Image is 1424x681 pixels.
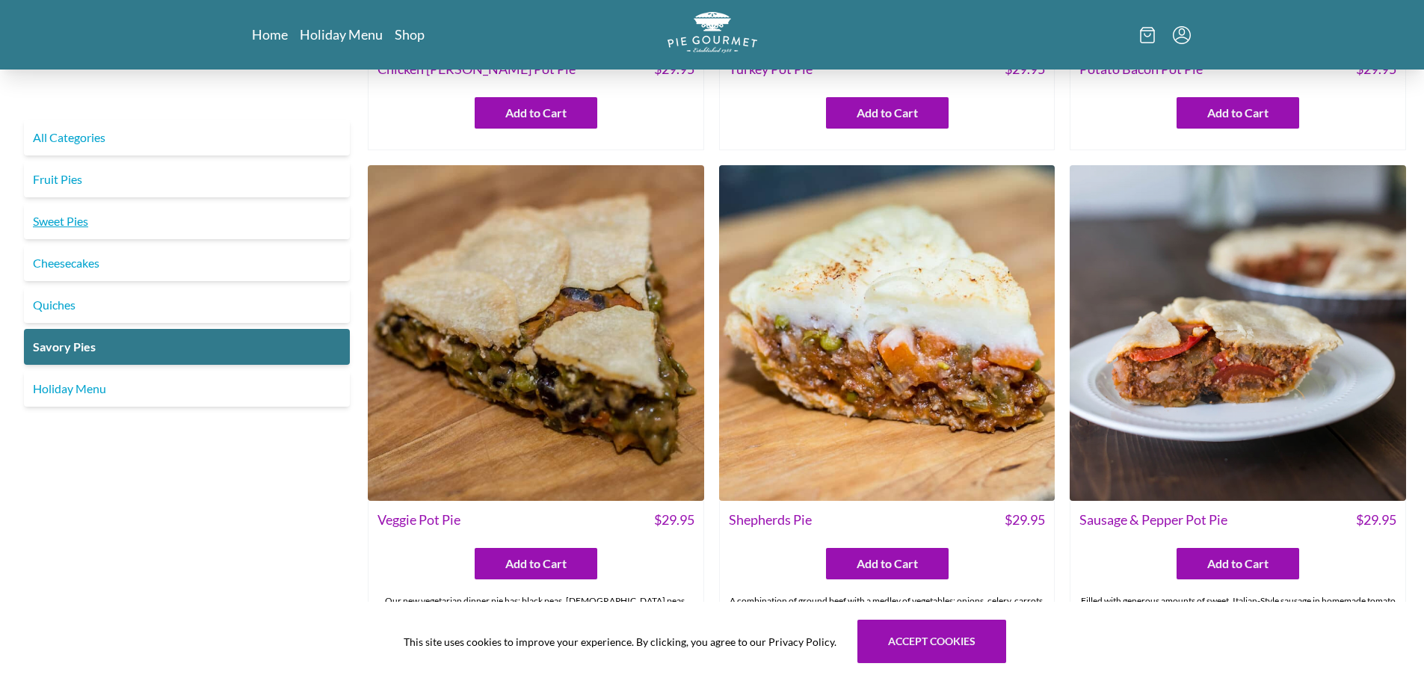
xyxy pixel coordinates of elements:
button: Add to Cart [475,97,597,129]
div: Filled with generous amounts of sweet, Italian-Style sausage in homemade tomato sauce flavored wi... [1070,588,1405,654]
button: Add to Cart [826,97,949,129]
button: Add to Cart [826,548,949,579]
img: Veggie Pot Pie [368,165,704,502]
a: Holiday Menu [300,25,383,43]
span: $ 29.95 [1005,510,1045,530]
span: Add to Cart [857,555,918,573]
a: All Categories [24,120,350,155]
a: Home [252,25,288,43]
span: This site uses cookies to improve your experience. By clicking, you agree to our Privacy Policy. [404,634,836,650]
span: $ 29.95 [1356,510,1396,530]
img: Sausage & Pepper Pot Pie [1070,165,1406,502]
a: Holiday Menu [24,371,350,407]
span: Shepherds Pie [729,510,812,530]
span: $ 29.95 [654,510,694,530]
span: Add to Cart [1207,555,1269,573]
a: Quiches [24,287,350,323]
a: Cheesecakes [24,245,350,281]
span: Add to Cart [505,555,567,573]
span: Sausage & Pepper Pot Pie [1079,510,1227,530]
a: Sweet Pies [24,203,350,239]
img: logo [668,12,757,53]
a: Shop [395,25,425,43]
span: Add to Cart [505,104,567,122]
div: Our new vegetarian dinner pie has: black peas, [DEMOGRAPHIC_DATA] peas, peas, green beans, carrot... [369,588,703,654]
span: Veggie Pot Pie [377,510,460,530]
button: Add to Cart [1177,97,1299,129]
button: Menu [1173,26,1191,44]
div: A combination of ground beef with a medley of vegetables: onions, celery, carrots, peas, and toma... [720,588,1055,668]
span: Add to Cart [857,104,918,122]
a: Fruit Pies [24,161,350,197]
a: Savory Pies [24,329,350,365]
span: Add to Cart [1207,104,1269,122]
button: Add to Cart [1177,548,1299,579]
img: Shepherds Pie [719,165,1055,502]
button: Accept cookies [857,620,1006,663]
button: Add to Cart [475,548,597,579]
a: Logo [668,12,757,58]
